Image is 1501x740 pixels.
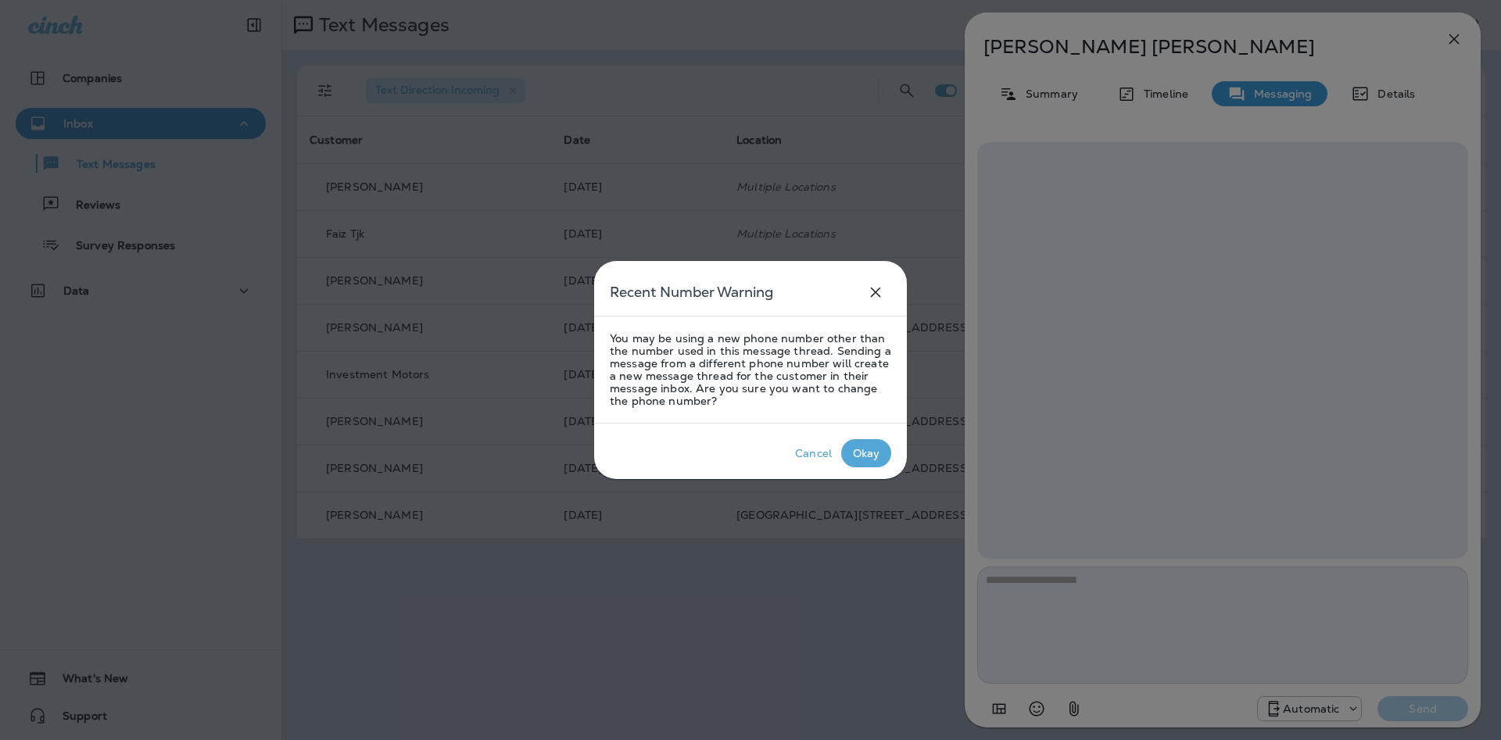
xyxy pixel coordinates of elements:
[841,439,891,467] button: Okay
[860,277,891,308] button: close
[795,447,832,459] div: Cancel
[853,447,880,459] div: Okay
[610,280,773,305] h5: Recent Number Warning
[610,332,891,407] p: You may be using a new phone number other than the number used in this message thread. Sending a ...
[786,439,841,467] button: Cancel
